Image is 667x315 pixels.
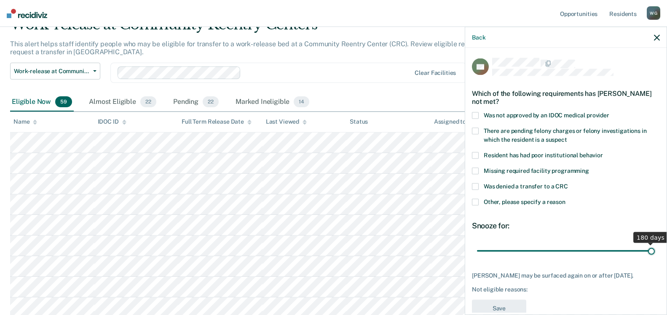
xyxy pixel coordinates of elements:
[484,152,603,159] span: Resident has had poor institutional behavior
[171,93,220,111] div: Pending
[140,96,156,107] span: 22
[98,118,126,125] div: IDOC ID
[484,199,565,205] span: Other, please specify a reason
[434,118,474,125] div: Assigned to
[415,69,456,77] div: Clear facilities
[484,112,609,119] span: Was not approved by an IDOC medical provider
[182,118,252,125] div: Full Term Release Date
[472,82,660,112] div: Which of the following requirements has [PERSON_NAME] not met?
[13,118,37,125] div: Name
[294,96,309,107] span: 14
[350,118,368,125] div: Status
[647,6,660,20] div: W G
[7,9,47,18] img: Recidiviz
[10,16,510,40] div: Work-release at Community Reentry Centers
[203,96,219,107] span: 22
[484,167,589,174] span: Missing required facility programming
[472,272,660,279] div: [PERSON_NAME] may be surfaced again on or after [DATE].
[87,93,158,111] div: Almost Eligible
[472,286,660,293] div: Not eligible reasons:
[484,183,568,190] span: Was denied a transfer to a CRC
[55,96,72,107] span: 59
[484,127,647,143] span: There are pending felony charges or felony investigations in which the resident is a suspect
[266,118,307,125] div: Last Viewed
[14,68,90,75] span: Work-release at Community Reentry Centers
[10,93,74,111] div: Eligible Now
[10,40,500,56] p: This alert helps staff identify people who may be eligible for transfer to a work-release bed at ...
[472,34,485,41] button: Back
[472,221,660,230] div: Snooze for:
[234,93,311,111] div: Marked Ineligible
